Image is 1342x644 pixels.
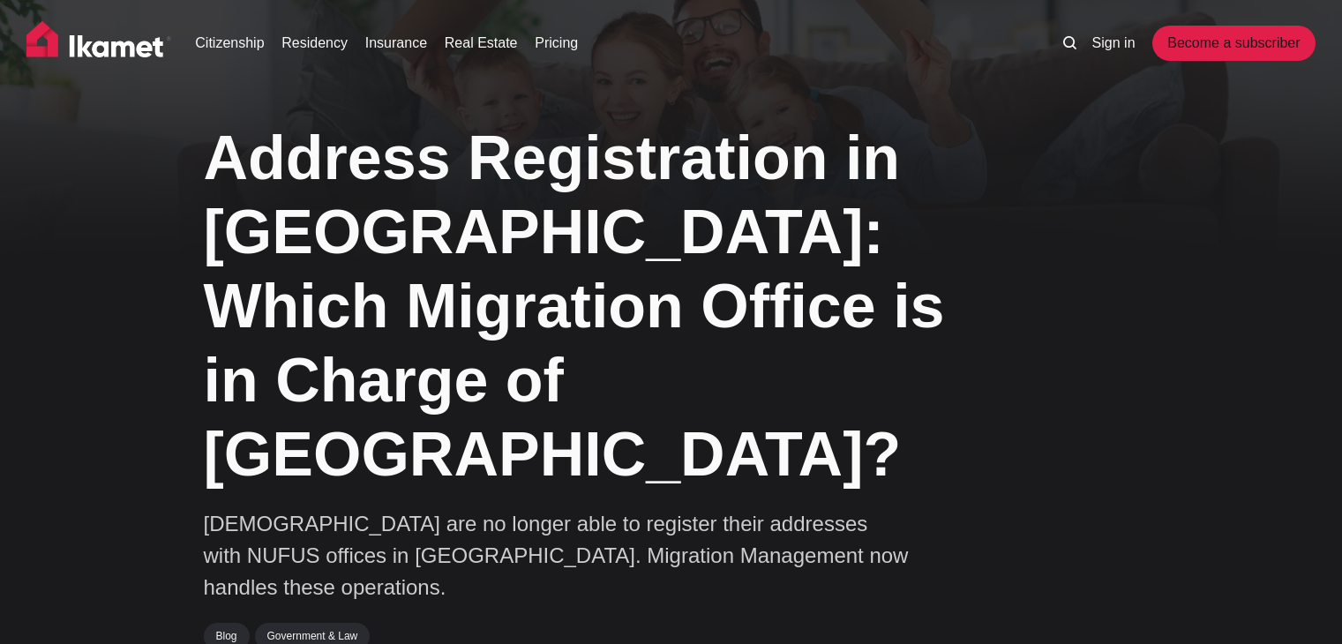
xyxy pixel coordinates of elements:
a: Residency [281,33,348,54]
a: Pricing [535,33,578,54]
a: Become a subscriber [1152,26,1315,61]
a: Citizenship [195,33,264,54]
a: Insurance [365,33,427,54]
h1: Address Registration in [GEOGRAPHIC_DATA]: Which Migration Office is in Charge of [GEOGRAPHIC_DATA]? [204,121,963,491]
p: [DEMOGRAPHIC_DATA] are no longer able to register their addresses with NUFUS offices in [GEOGRAPH... [204,508,910,603]
img: Ikamet home [26,21,171,65]
a: Sign in [1092,33,1136,54]
a: Real Estate [445,33,518,54]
